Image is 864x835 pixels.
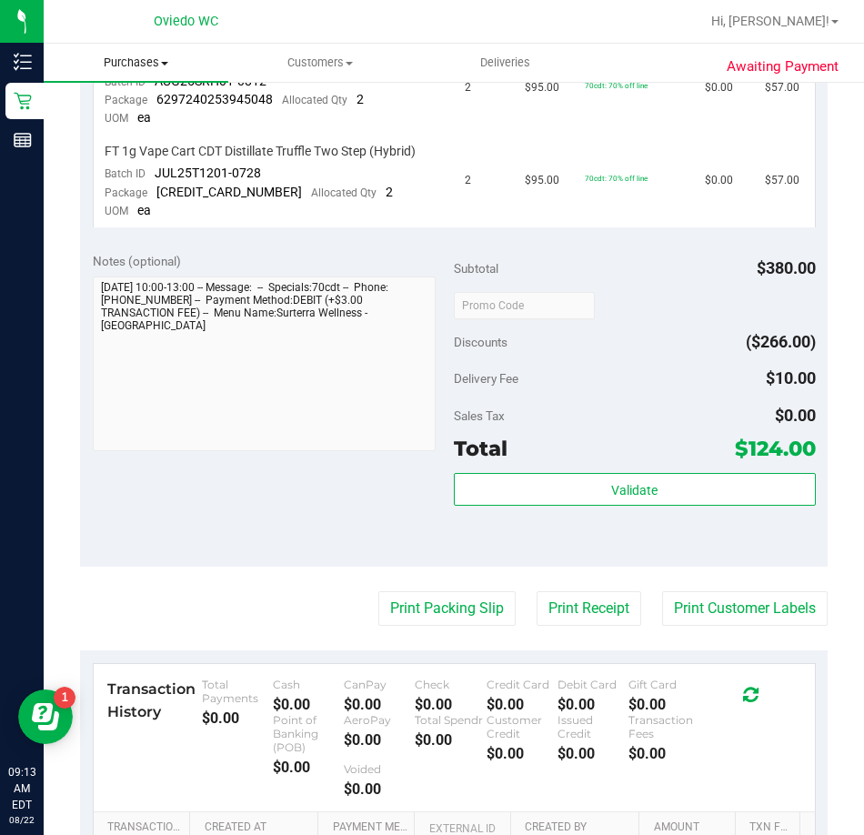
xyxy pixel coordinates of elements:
span: $0.00 [775,406,816,425]
span: AUG25SRH01-0812 [155,74,266,88]
button: Validate [454,473,816,506]
span: Awaiting Payment [727,56,839,77]
span: Validate [611,483,658,498]
div: Customer Credit [487,713,558,740]
div: $0.00 [487,696,558,713]
div: Transaction Fees [628,713,699,740]
span: FT 1g Vape Cart CDT Distillate Truffle Two Step (Hybrid) [105,143,416,160]
span: UOM [105,205,128,217]
a: Transaction ID [107,820,183,835]
input: Promo Code [454,292,595,319]
span: Customers [229,55,412,71]
span: Batch ID [105,167,146,180]
span: Allocated Qty [311,186,377,199]
span: Purchases [44,55,228,71]
div: Voided [344,762,415,776]
span: JUL25T1201-0728 [155,166,261,180]
p: 09:13 AM EDT [8,764,35,813]
span: $0.00 [705,172,733,189]
iframe: Resource center [18,689,73,744]
div: $0.00 [487,745,558,762]
span: 2 [465,172,471,189]
span: ($266.00) [746,332,816,351]
span: $10.00 [766,368,816,387]
span: Oviedo WC [154,14,218,29]
div: Total Spendr [415,713,486,727]
span: 2 [465,79,471,96]
div: Check [415,678,486,691]
div: Issued Credit [558,713,628,740]
span: $124.00 [735,436,816,461]
span: Deliveries [456,55,555,71]
span: Discounts [454,326,507,358]
a: Deliveries [413,44,598,82]
span: 2 [357,92,364,106]
span: UOM [105,112,128,125]
div: Gift Card [628,678,699,691]
span: Package [105,94,147,106]
span: [CREDIT_CARD_NUMBER] [156,185,302,199]
span: $380.00 [757,258,816,277]
p: 08/22 [8,813,35,827]
span: Sales Tax [454,408,505,423]
a: Txn Fee [749,820,792,835]
button: Print Customer Labels [662,591,828,626]
span: Notes (optional) [93,254,181,268]
span: ea [137,110,151,125]
a: Created By [525,820,631,835]
span: 70cdt: 70% off line [585,174,648,183]
div: AeroPay [344,713,415,727]
div: $0.00 [415,731,486,749]
div: $0.00 [344,731,415,749]
div: Credit Card [487,678,558,691]
button: Print Receipt [537,591,641,626]
span: 2 [386,185,393,199]
button: Print Packing Slip [378,591,516,626]
iframe: Resource center unread badge [54,687,75,709]
span: Delivery Fee [454,371,518,386]
a: Created At [205,820,311,835]
a: Customers [228,44,413,82]
span: 6297240253945048 [156,92,273,106]
a: Purchases [44,44,228,82]
span: ea [137,203,151,217]
span: Batch ID [105,75,146,88]
inline-svg: Retail [14,92,32,110]
span: $0.00 [705,79,733,96]
span: Allocated Qty [282,94,347,106]
div: Cash [273,678,344,691]
div: $0.00 [202,709,273,727]
span: $57.00 [765,172,799,189]
div: $0.00 [558,745,628,762]
inline-svg: Inventory [14,53,32,71]
span: Package [105,186,147,199]
div: $0.00 [415,696,486,713]
inline-svg: Reports [14,131,32,149]
div: $0.00 [344,696,415,713]
a: Amount [654,820,728,835]
span: 70cdt: 70% off line [585,81,648,90]
span: Hi, [PERSON_NAME]! [711,14,829,28]
a: Payment Method [333,820,407,835]
div: CanPay [344,678,415,691]
span: $95.00 [525,172,559,189]
div: $0.00 [344,780,415,798]
div: Point of Banking (POB) [273,713,344,754]
span: $95.00 [525,79,559,96]
div: Total Payments [202,678,273,705]
div: $0.00 [628,745,699,762]
div: $0.00 [628,696,699,713]
span: Total [454,436,507,461]
span: Subtotal [454,261,498,276]
div: $0.00 [558,696,628,713]
div: $0.00 [273,696,344,713]
div: $0.00 [273,759,344,776]
div: Debit Card [558,678,628,691]
span: $57.00 [765,79,799,96]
